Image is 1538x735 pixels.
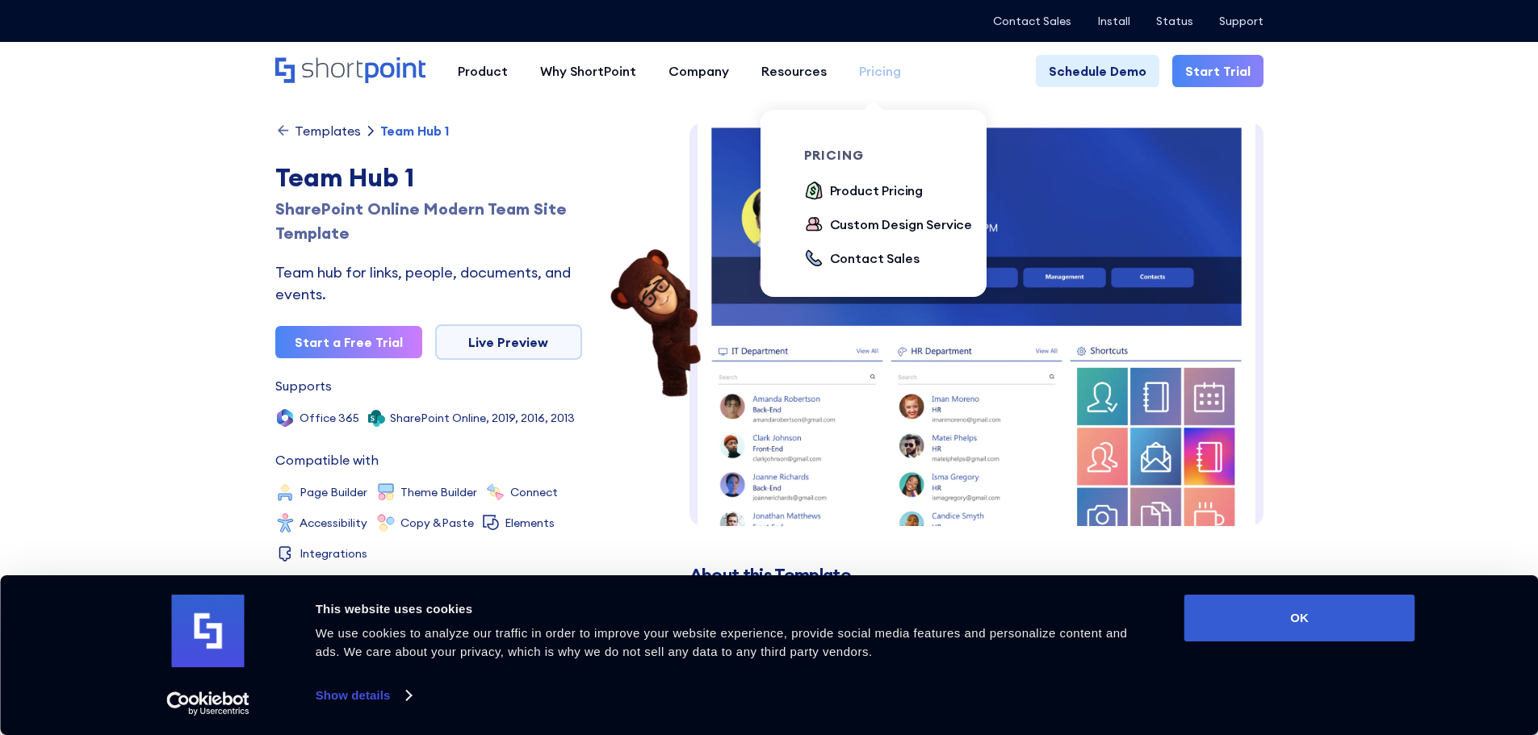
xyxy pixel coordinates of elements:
[275,326,422,358] a: Start a Free Trial
[300,412,359,424] div: Office 365
[300,487,367,498] div: Page Builder
[689,565,1264,585] h2: About this Template
[830,215,973,234] div: Custom Design Service
[804,148,985,161] div: pricing
[300,548,367,559] div: Integrations
[540,61,636,81] div: Why ShortPoint
[1219,15,1264,27] a: Support
[524,55,652,87] a: Why ShortPoint
[316,626,1128,658] span: We use cookies to analyze our traffic in order to improve your website experience, provide social...
[510,487,558,498] div: Connect
[295,124,361,137] div: Templates
[390,412,575,424] div: SharePoint Online, 2019, 2016, 2013
[804,181,924,202] a: Product Pricing
[1184,595,1415,641] button: OK
[275,379,332,392] div: Supports
[505,517,555,528] div: Elements
[435,324,582,360] a: Live Preview
[380,124,449,137] div: Team Hub 1
[993,15,1071,27] a: Contact Sales
[830,248,920,268] div: Contact Sales
[400,517,474,528] div: Copy &Paste
[275,261,582,305] div: Team hub for links, people, documents, and events.
[804,215,973,236] a: Custom Design Service
[137,691,279,716] a: Usercentrics Cookiebot - opens in a new window
[316,599,1148,619] div: This website uses cookies
[172,595,245,667] img: logo
[1172,55,1264,87] a: Start Trial
[275,453,379,466] div: Compatible with
[275,158,582,197] div: Team Hub 1
[745,55,843,87] a: Resources
[316,683,411,708] a: Show details
[400,487,477,498] div: Theme Builder
[761,61,827,81] div: Resources
[275,57,425,85] a: Home
[804,248,920,269] a: Contact Sales
[1156,15,1193,27] a: Status
[668,61,729,81] div: Company
[275,197,582,245] div: SharePoint Online Modern Team Site Template
[1097,15,1130,27] a: Install
[458,61,508,81] div: Product
[652,55,745,87] a: Company
[830,181,924,200] div: Product Pricing
[275,123,361,139] a: Templates
[1036,55,1159,87] a: Schedule Demo
[442,55,524,87] a: Product
[300,517,367,528] div: Accessibility
[843,55,917,87] a: Pricing
[859,61,901,81] div: Pricing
